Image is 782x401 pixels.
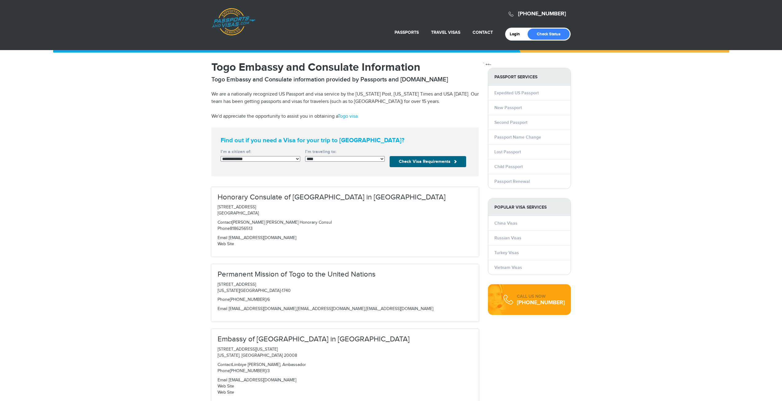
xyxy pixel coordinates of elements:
[221,137,470,144] strong: Find out if you need a Visa for your trip to [GEOGRAPHIC_DATA]?
[211,62,479,73] h1: Togo Embassy and Consulate Information
[218,242,234,246] a: Web Site
[305,149,385,155] label: I’m traveling to:
[218,362,473,374] p: Limbiye [PERSON_NAME], Ambassador [PHONE_NUMBER]/3
[218,282,473,294] p: [STREET_ADDRESS] [US_STATE][GEOGRAPHIC_DATA]-1740
[218,220,473,232] p: [PERSON_NAME] [PERSON_NAME] Honorary Consul 8186256513
[218,347,473,359] p: [STREET_ADDRESS][US_STATE] [US_STATE], [GEOGRAPHIC_DATA] 20008
[218,306,227,311] span: Email
[494,105,522,110] a: New Passport
[494,265,522,270] a: Vietnam Visas
[488,199,571,216] strong: Popular Visa Services
[212,8,255,36] a: Passports & [DOMAIN_NAME]
[218,193,473,201] h3: Honorary Consulate of [GEOGRAPHIC_DATA] in [GEOGRAPHIC_DATA]
[218,297,473,303] p: [PHONE_NUMBER]/6
[517,300,565,306] div: [PHONE_NUMBER]
[218,204,473,217] p: [STREET_ADDRESS] [GEOGRAPHIC_DATA]
[431,30,460,35] a: Travel Visas
[218,270,473,278] h3: Permanent Mission of Togo to the United Nations
[494,164,523,169] a: Child Passport
[494,149,521,155] a: Lost Passport
[494,235,521,241] a: Russian Visas
[528,29,570,40] a: Check Status
[218,220,232,225] span: Contact
[218,384,234,389] a: Web Site
[229,378,296,383] a: [EMAIL_ADDRESS][DOMAIN_NAME]
[211,113,479,120] p: We'd appreciate the opportunity to assist you in obtaining a
[494,135,541,140] a: Passport Name Change
[218,368,230,373] span: Phone
[218,390,234,395] a: Web Site
[218,297,230,302] span: Phone
[211,76,479,83] h2: Togo Embassy and Consulate information provided by Passports and [DOMAIN_NAME]
[494,221,517,226] a: China Visas
[510,32,524,37] a: Login
[473,30,493,35] a: Contact
[229,235,296,240] a: [EMAIL_ADDRESS][DOMAIN_NAME]
[494,250,519,255] a: Turkey Visas
[517,293,565,300] div: CALL US NOW
[395,30,419,35] a: Passports
[218,362,232,367] span: Contact
[518,10,566,17] a: [PHONE_NUMBER]
[218,335,473,343] h3: Embassy of [GEOGRAPHIC_DATA] in [GEOGRAPHIC_DATA]
[218,226,230,231] span: Phone
[218,235,227,240] span: Email
[494,90,539,96] a: Expedited US Passport
[221,149,300,155] label: I’m a citizen of:
[218,378,227,383] span: Email
[488,68,571,86] strong: PASSPORT SERVICES
[494,179,530,184] a: Passport Renewal
[494,120,527,125] a: Second Passport
[229,306,433,311] a: [EMAIL_ADDRESS][DOMAIN_NAME],[EMAIL_ADDRESS][DOMAIN_NAME],[EMAIL_ADDRESS][DOMAIN_NAME]
[338,113,359,119] a: Togo visa.
[390,156,466,167] button: Check Visa Requirements
[211,91,479,105] p: We are a nationally recognized US Passport and visa service by the [US_STATE] Post, [US_STATE] Ti...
